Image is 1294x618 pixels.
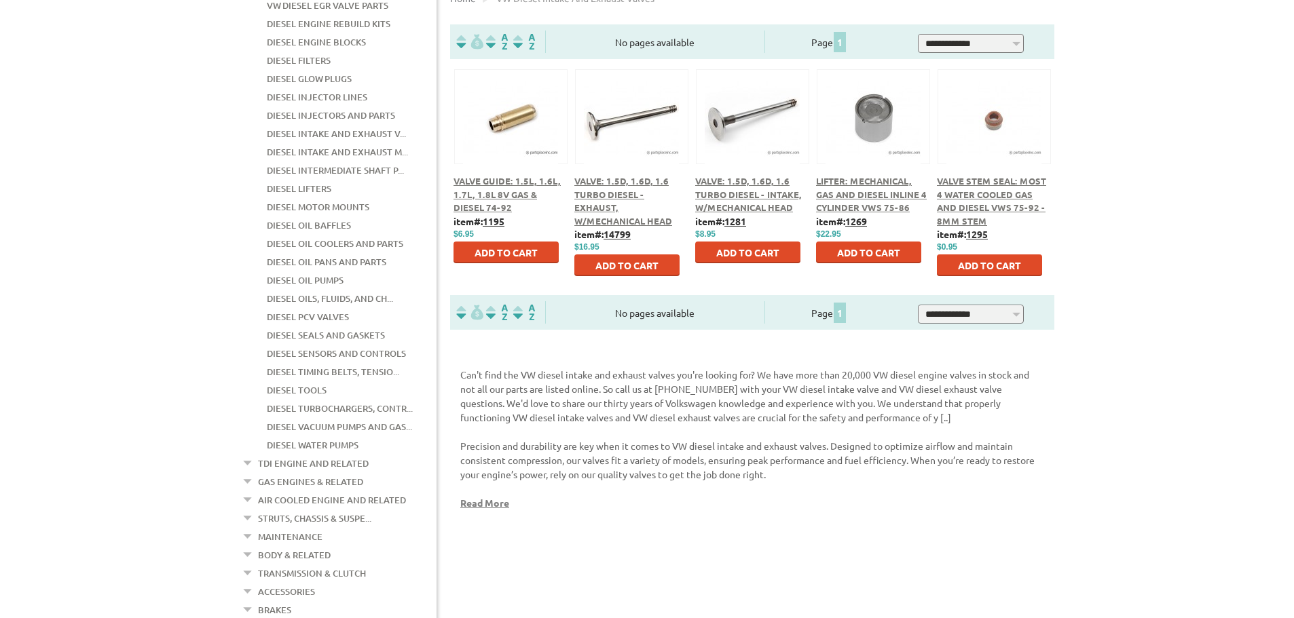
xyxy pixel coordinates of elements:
u: 1195 [483,215,504,227]
img: filterpricelow.svg [456,34,483,50]
span: $6.95 [454,229,474,239]
a: Diesel Engine Blocks [267,33,366,51]
span: $8.95 [695,229,716,239]
a: Diesel Sensors and Controls [267,345,406,362]
a: Maintenance [258,528,322,545]
span: Add to Cart [837,246,900,258]
a: Diesel Oil Pumps [267,271,344,289]
span: $16.95 [574,242,599,252]
a: Transmission & Clutch [258,564,366,582]
a: Air Cooled Engine and Related [258,491,406,509]
a: Diesel Turbochargers, Contr... [267,400,413,417]
div: Page [764,31,894,53]
a: Valve Guide: 1.5L, 1.6L, 1.7L, 1.8L 8V Gas & Diesel 74-92 [454,175,561,213]
b: item#: [574,228,631,240]
img: Sort by Sales Rank [511,34,538,50]
b: item#: [695,215,746,227]
a: Valve: 1.5D, 1.6D, 1.6 Turbo Diesel - Exhaust, w/Mechanical Head [574,175,672,227]
button: Add to Cart [454,242,559,263]
a: Diesel Oils, Fluids, and Ch... [267,290,393,307]
button: Add to Cart [816,242,921,263]
button: Add to Cart [695,242,800,263]
span: $0.95 [937,242,957,252]
a: Gas Engines & Related [258,473,363,490]
a: Diesel Intake and Exhaust M... [267,143,408,161]
b: item#: [816,215,867,227]
a: Diesel Oil Pans and Parts [267,253,386,271]
div: Page [764,301,894,324]
span: Add to Cart [958,259,1021,271]
a: Diesel Oil Baffles [267,216,351,234]
a: Diesel Oil Coolers and Parts [267,235,403,252]
a: Diesel Glow Plugs [267,70,352,88]
a: Body & Related [258,546,331,564]
a: Lifter: Mechanical, Gas and Diesel Inline 4 cylinder VWs 75-86 [816,175,927,213]
button: Add to Cart [574,254,680,276]
a: Diesel Timing Belts, Tensio... [267,363,399,381]
p: Precision and durability are key when it comes to VW diesel intake and exhaust valves. Designed t... [460,439,1044,482]
a: TDI Engine and Related [258,455,369,472]
span: 1 [834,303,846,323]
span: 1 [834,32,846,52]
button: Add to Cart [937,254,1042,276]
img: Sort by Headline [483,305,511,320]
u: 1295 [966,228,988,240]
u: 14799 [604,228,631,240]
a: Diesel Vacuum Pumps and Gas... [267,418,412,436]
a: Diesel Injector Lines [267,88,367,106]
a: Valve: 1.5D, 1.6D, 1.6 Turbo Diesel - Intake, w/Mechanical Head [695,175,802,213]
a: Diesel Engine Rebuild Kits [267,15,390,33]
a: Diesel Water Pumps [267,436,358,454]
a: Diesel PCV Valves [267,308,349,326]
span: Add to Cart [475,246,538,258]
img: Sort by Sales Rank [511,305,538,320]
a: Diesel Intake and Exhaust V... [267,125,406,142]
div: No pages available [546,306,764,320]
u: 1281 [724,215,746,227]
p: Can't find the VW diesel intake and exhaust valves you're looking for? We have more than 20,000 V... [460,368,1044,425]
u: 1269 [845,215,867,227]
b: item#: [937,228,988,240]
a: Diesel Injectors and Parts [267,107,395,124]
a: Diesel Intermediate Shaft P... [267,161,404,179]
a: Diesel Filters [267,52,331,69]
a: Diesel Seals and Gaskets [267,326,385,344]
a: Valve Stem Seal: Most 4 Water Cooled Gas and Diesel VWs 75-92 - 8mm Stem [937,175,1046,227]
a: Diesel Motor Mounts [267,198,369,216]
b: item#: [454,215,504,227]
div: No pages available [546,35,764,50]
a: Diesel Tools [267,381,327,399]
span: $22.95 [816,229,841,239]
img: Sort by Headline [483,34,511,50]
span: Add to Cart [716,246,779,258]
a: Diesel Lifters [267,180,331,197]
img: filterpricelow.svg [456,305,483,320]
a: Read More [460,497,509,509]
span: Add to Cart [595,259,659,271]
a: Struts, Chassis & Suspe... [258,509,371,527]
a: Accessories [258,583,315,600]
